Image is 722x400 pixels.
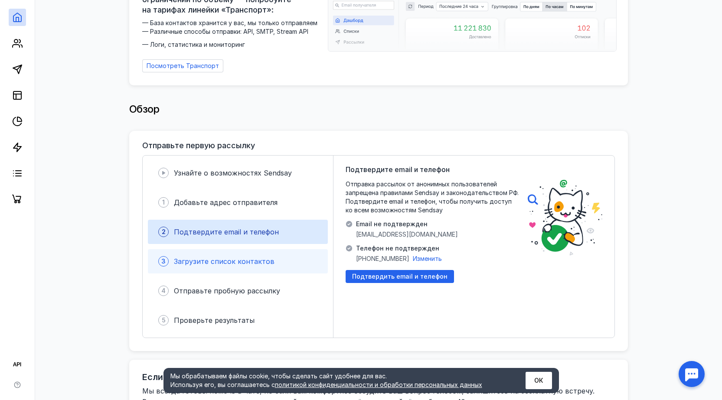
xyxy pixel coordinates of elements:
[346,270,454,283] button: Подтвердить email и телефон
[147,62,219,70] span: Посмотреть Транспорт
[526,372,552,389] button: ОК
[528,180,602,256] img: poster
[346,180,519,215] span: Отправка рассылок от анонимных пользователей запрещена правилами Sendsay и законодательством РФ. ...
[142,59,223,72] a: Посмотреть Транспорт
[174,257,274,266] span: Загрузите список контактов
[413,254,442,263] button: Изменить
[352,273,448,280] span: Подтвердить email и телефон
[356,244,442,253] span: Телефон не подтвержден
[174,286,280,295] span: Отправьте пробную рассылку
[356,230,458,239] span: [EMAIL_ADDRESS][DOMAIN_NAME]
[413,255,442,262] span: Изменить
[162,198,165,207] span: 1
[162,228,166,236] span: 2
[162,316,166,325] span: 5
[161,257,166,266] span: 3
[142,372,252,382] h2: Если удобнее «голосом»
[129,103,160,115] span: Обзор
[174,228,279,236] span: Подтвердите email и телефон
[346,164,450,175] span: Подтвердите email и телефон
[174,198,278,207] span: Добавьте адрес отправителя
[356,254,409,263] span: [PHONE_NUMBER]
[275,381,482,388] a: политикой конфиденциальности и обработки персональных данных
[356,220,458,228] span: Email не подтвержден
[170,372,504,389] div: Мы обрабатываем файлы cookie, чтобы сделать сайт удобнее для вас. Используя его, вы соглашаетесь c
[174,169,292,177] span: Узнайте о возможностях Sendsay
[142,141,255,150] h3: Отправьте первую рассылку
[161,286,166,295] span: 4
[142,19,323,49] span: — База контактов хранится у вас, мы только отправляем — Различные способы отправки: API, SMTP, St...
[174,316,255,325] span: Проверьте результаты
